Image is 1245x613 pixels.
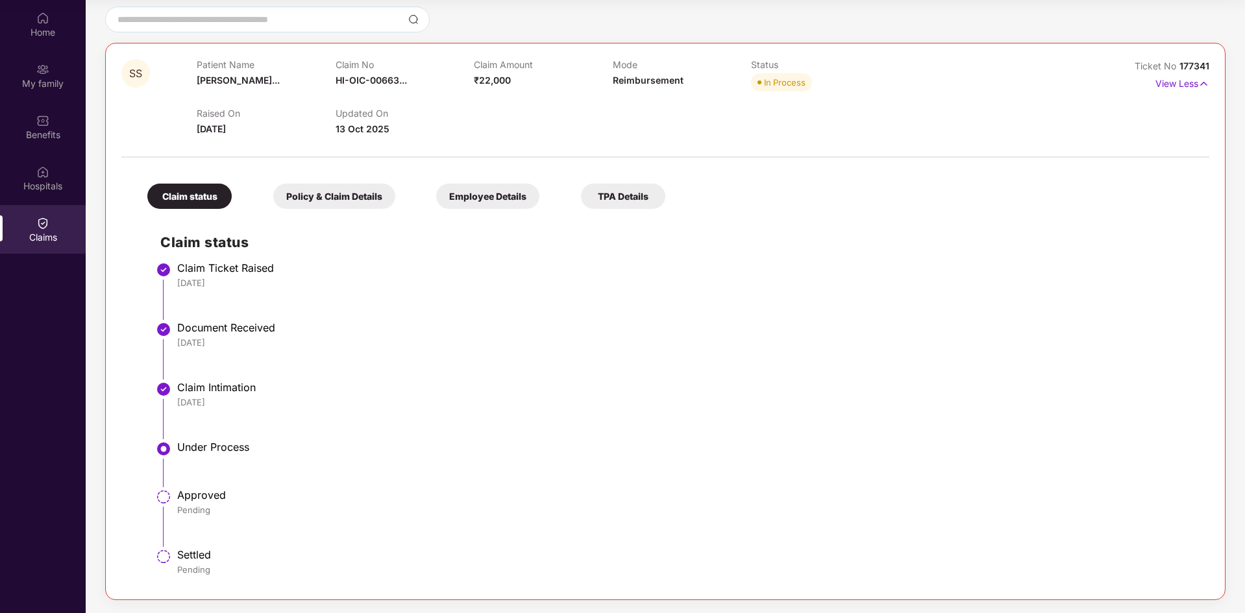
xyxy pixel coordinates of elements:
[1198,77,1209,91] img: svg+xml;base64,PHN2ZyB4bWxucz0iaHR0cDovL3d3dy53My5vcmcvMjAwMC9zdmciIHdpZHRoPSIxNyIgaGVpZ2h0PSIxNy...
[613,75,684,86] span: Reimbursement
[764,76,806,89] div: In Process
[160,232,1196,253] h2: Claim status
[177,396,1196,408] div: [DATE]
[336,75,407,86] span: HI-OIC-00663...
[336,123,389,134] span: 13 Oct 2025
[36,63,49,76] img: svg+xml;base64,PHN2ZyB3aWR0aD0iMjAiIGhlaWdodD0iMjAiIHZpZXdCb3g9IjAgMCAyMCAyMCIgZmlsbD0ibm9uZSIgeG...
[751,59,889,70] p: Status
[1179,60,1209,71] span: 177341
[177,504,1196,516] div: Pending
[156,262,171,278] img: svg+xml;base64,PHN2ZyBpZD0iU3RlcC1Eb25lLTMyeDMyIiB4bWxucz0iaHR0cDovL3d3dy53My5vcmcvMjAwMC9zdmciIH...
[197,123,226,134] span: [DATE]
[177,277,1196,289] div: [DATE]
[129,68,142,79] span: SS
[36,217,49,230] img: svg+xml;base64,PHN2ZyBpZD0iQ2xhaW0iIHhtbG5zPSJodHRwOi8vd3d3LnczLm9yZy8yMDAwL3N2ZyIgd2lkdGg9IjIwIi...
[474,75,511,86] span: ₹22,000
[177,337,1196,348] div: [DATE]
[177,261,1196,274] div: Claim Ticket Raised
[177,440,1196,453] div: Under Process
[147,184,232,209] div: Claim status
[156,381,171,397] img: svg+xml;base64,PHN2ZyBpZD0iU3RlcC1Eb25lLTMyeDMyIiB4bWxucz0iaHR0cDovL3d3dy53My5vcmcvMjAwMC9zdmciIH...
[436,184,539,209] div: Employee Details
[177,564,1196,575] div: Pending
[197,108,335,119] p: Raised On
[474,59,612,70] p: Claim Amount
[273,184,395,209] div: Policy & Claim Details
[408,14,419,25] img: svg+xml;base64,PHN2ZyBpZD0iU2VhcmNoLTMyeDMyIiB4bWxucz0iaHR0cDovL3d3dy53My5vcmcvMjAwMC9zdmciIHdpZH...
[197,75,280,86] span: [PERSON_NAME]...
[177,321,1196,334] div: Document Received
[156,441,171,457] img: svg+xml;base64,PHN2ZyBpZD0iU3RlcC1BY3RpdmUtMzJ4MzIiIHhtbG5zPSJodHRwOi8vd3d3LnczLm9yZy8yMDAwL3N2Zy...
[197,59,335,70] p: Patient Name
[36,114,49,127] img: svg+xml;base64,PHN2ZyBpZD0iQmVuZWZpdHMiIHhtbG5zPSJodHRwOi8vd3d3LnczLm9yZy8yMDAwL3N2ZyIgd2lkdGg9Ij...
[336,108,474,119] p: Updated On
[156,489,171,505] img: svg+xml;base64,PHN2ZyBpZD0iU3RlcC1QZW5kaW5nLTMyeDMyIiB4bWxucz0iaHR0cDovL3d3dy53My5vcmcvMjAwMC9zdm...
[581,184,665,209] div: TPA Details
[177,548,1196,561] div: Settled
[336,59,474,70] p: Claim No
[36,165,49,178] img: svg+xml;base64,PHN2ZyBpZD0iSG9zcGl0YWxzIiB4bWxucz0iaHR0cDovL3d3dy53My5vcmcvMjAwMC9zdmciIHdpZHRoPS...
[36,12,49,25] img: svg+xml;base64,PHN2ZyBpZD0iSG9tZSIgeG1sbnM9Imh0dHA6Ly93d3cudzMub3JnLzIwMDAvc3ZnIiB3aWR0aD0iMjAiIG...
[156,322,171,337] img: svg+xml;base64,PHN2ZyBpZD0iU3RlcC1Eb25lLTMyeDMyIiB4bWxucz0iaHR0cDovL3d3dy53My5vcmcvMjAwMC9zdmciIH...
[1135,60,1179,71] span: Ticket No
[613,59,751,70] p: Mode
[177,488,1196,501] div: Approved
[156,549,171,564] img: svg+xml;base64,PHN2ZyBpZD0iU3RlcC1QZW5kaW5nLTMyeDMyIiB4bWxucz0iaHR0cDovL3d3dy53My5vcmcvMjAwMC9zdm...
[177,381,1196,394] div: Claim Intimation
[1155,73,1209,91] p: View Less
